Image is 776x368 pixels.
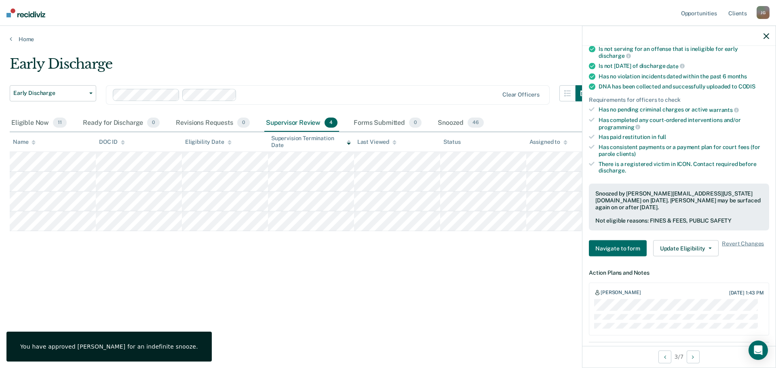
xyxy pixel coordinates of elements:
div: DNA has been collected and successfully uploaded to [599,83,769,90]
div: Has no violation incidents dated within the past 6 [599,73,769,80]
span: 0 [147,118,160,128]
span: 4 [325,118,337,128]
div: Snoozed [436,114,485,132]
span: full [658,134,666,140]
div: 3 / 7 [582,346,776,367]
div: Ready for Discharge [81,114,161,132]
div: Supervision Termination Date [271,135,351,149]
div: [DATE] 1:43 PM [729,290,764,295]
span: Early Discharge [13,90,86,97]
div: Forms Submitted [352,114,423,132]
div: Eligibility Date [185,139,232,145]
div: You have approved [PERSON_NAME] for an indefinite snooze. [20,343,198,350]
div: Eligible Now [10,114,68,132]
span: discharge [599,53,631,59]
img: Recidiviz [6,8,45,17]
div: Requirements for officers to check [589,96,769,103]
button: Previous Opportunity [658,350,671,363]
span: 11 [53,118,67,128]
div: Has paid restitution in [599,134,769,141]
span: months [727,73,747,79]
span: CODIS [738,83,755,89]
div: Early Discharge [10,56,592,79]
button: Next Opportunity [687,350,700,363]
div: J G [757,6,770,19]
div: Open Intercom Messenger [749,341,768,360]
dt: Action Plans and Notes [589,269,769,276]
span: 46 [468,118,484,128]
span: 0 [409,118,422,128]
div: Clear officers [502,91,540,98]
div: Name [13,139,36,145]
span: discharge. [599,167,626,174]
div: Is not [DATE] of discharge [599,62,769,69]
a: Home [10,36,766,43]
div: Status [443,139,461,145]
span: Revert Changes [722,240,764,257]
div: Not eligible reasons: FINES & FEES, PUBLIC SAFETY [595,217,763,224]
div: Assigned to [529,139,567,145]
span: warrants [709,107,739,113]
a: Navigate to form link [589,240,650,257]
span: date [666,63,684,69]
div: Revisions Requests [174,114,251,132]
div: There is a registered victim in ICON. Contact required before [599,160,769,174]
span: clients) [616,150,636,157]
button: Update Eligibility [653,240,719,257]
div: Supervisor Review [264,114,339,132]
div: [PERSON_NAME] [601,290,641,296]
button: Navigate to form [589,240,647,257]
div: Last Viewed [357,139,396,145]
div: DOC ID [99,139,125,145]
span: programming [599,124,640,130]
div: Snoozed by [PERSON_NAME][EMAIL_ADDRESS][US_STATE][DOMAIN_NAME] on [DATE]. [PERSON_NAME] may be su... [595,190,763,210]
div: Has consistent payments or a payment plan for court fees (for parole [599,144,769,158]
div: Has no pending criminal charges or active [599,106,769,114]
span: 0 [237,118,250,128]
div: Is not serving for an offense that is ineligible for early [599,45,769,59]
div: Has completed any court-ordered interventions and/or [599,116,769,130]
